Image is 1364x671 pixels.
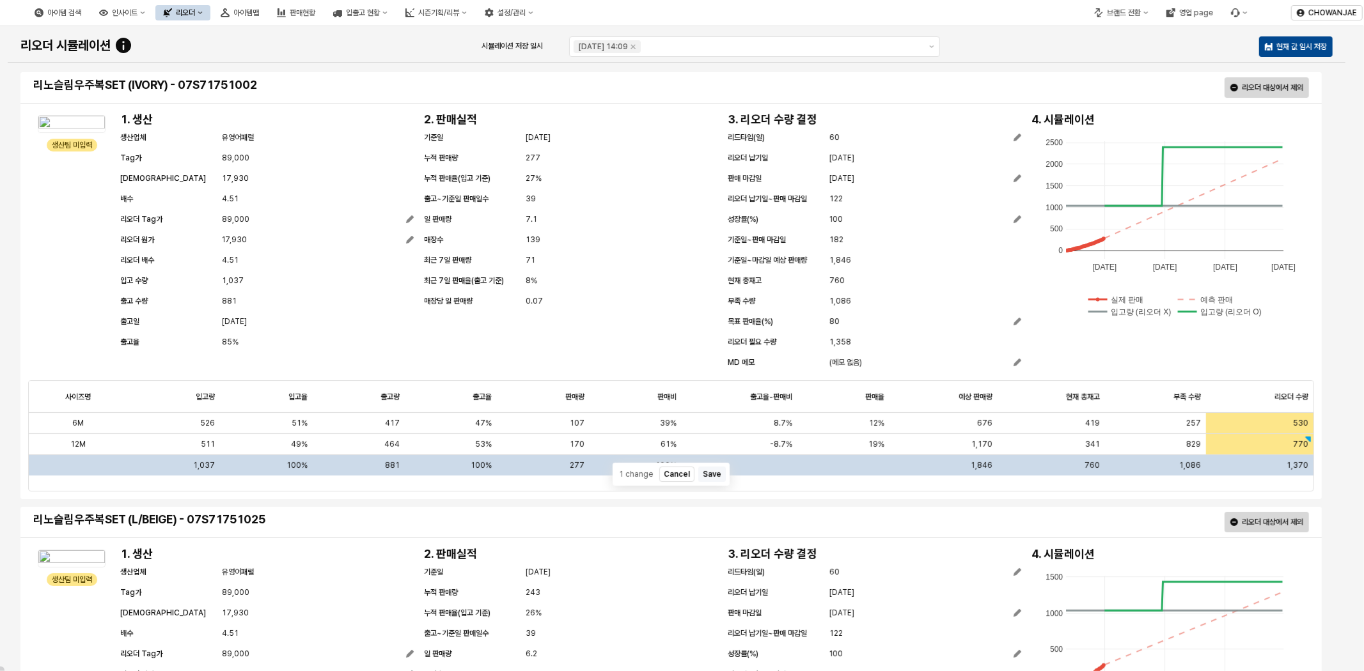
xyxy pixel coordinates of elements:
[33,79,666,91] h4: 리노슬림우주복SET (IVORY) - 07S71751002
[1085,418,1100,428] span: 419
[526,627,536,640] span: 39
[288,391,308,401] span: 입고율
[829,566,840,578] span: 60
[27,5,89,20] button: 아이템 검색
[475,439,492,449] span: 53%
[424,235,443,244] span: 매장수
[829,315,840,328] span: 80
[1186,439,1201,449] span: 829
[222,232,414,247] button: 17,930
[829,212,1021,227] button: 100
[155,5,210,20] div: 리오더
[728,276,762,285] span: 현재 총재고
[91,5,153,20] div: 인사이트
[698,467,726,482] button: Save
[222,274,244,287] span: 1,037
[120,629,133,638] span: 배수
[829,295,851,307] span: 1,086
[829,274,845,287] span: 760
[424,649,451,658] span: 일 판매량
[1086,5,1156,20] button: 브랜드 전환
[1085,461,1100,470] span: 760
[222,151,249,164] span: 89,000
[526,274,537,287] span: 8%
[424,256,471,265] span: 최근 7일 판매량
[1179,461,1201,470] span: 1,086
[65,391,91,401] span: 사이즈명
[1159,5,1221,20] button: 영업 page
[1242,517,1303,527] p: 리오더 대상에서 제외
[770,439,792,449] span: -8.7%
[728,174,762,183] span: 판매 마감일
[482,42,543,50] span: 시뮬레이션 저장 일시
[1308,8,1357,18] p: CHOWANJAE
[222,295,237,307] span: 881
[728,215,758,224] span: 성장률(%)
[196,391,215,401] span: 입고량
[424,608,490,617] span: 누적 판매율(입고 기준)
[385,461,400,470] span: 881
[971,439,992,449] span: 1,170
[829,254,851,266] span: 1,846
[728,113,817,126] h4: 3. 리오더 수량 결정
[829,131,840,144] span: 60
[829,564,1021,580] button: 60
[222,315,247,328] span: [DATE]
[1242,82,1303,93] p: 리오더 대상에서 제외
[292,418,308,428] span: 51%
[222,566,254,578] span: 유영어패럴
[193,461,215,470] span: 1,037
[1173,391,1201,401] span: 부족 수량
[120,215,162,224] span: 리오더 Tag가
[829,647,843,660] span: 100
[1287,461,1308,470] span: 1,370
[424,629,489,638] span: 출고~기준일 판매일수
[200,418,215,428] span: 526
[325,5,395,20] div: 입출고 현황
[1186,418,1201,428] span: 257
[1291,5,1363,20] button: CHOWANJAE
[120,297,148,305] span: 출고 수량
[418,8,459,17] div: 시즌기획/리뷰
[291,439,308,449] span: 49%
[526,606,542,619] span: 26%
[829,355,1021,370] button: (메모 없음)
[222,131,254,144] span: 유영어패럴
[213,5,267,20] div: 아이템맵
[398,5,474,20] button: 시즌기획/리뷰
[33,513,666,526] h4: 리노슬림우주복SET (L/BEIGE) - 07S71751025
[728,358,755,367] span: MD 메모
[120,276,148,285] span: 입고 수량
[728,297,755,305] span: 부족 수량
[829,335,851,348] span: 1,358
[1031,548,1095,560] h4: 4. 시뮬레이션
[750,391,792,401] span: 출고율-판매비
[1225,512,1309,532] button: 리오더 대상에서 제외
[47,8,81,17] div: 아이템 검색
[728,317,773,326] span: 목표 판매율(%)
[112,8,137,17] div: 인사이트
[1274,391,1308,401] span: 리오더 수량
[222,647,249,660] span: 89,000
[977,418,992,428] span: 676
[269,5,323,20] button: 판매현황
[655,461,677,470] span: 100%
[471,461,492,470] span: 100%
[526,192,536,205] span: 39
[924,37,939,56] button: 제안 사항 표시
[424,133,443,142] span: 기준일
[728,567,765,576] span: 리드타임(일)
[570,418,584,428] span: 107
[971,461,992,470] span: 1,846
[829,130,1021,145] button: 60
[728,649,758,658] span: 성장률(%)
[829,171,1021,186] button: [DATE]
[475,418,492,428] span: 47%
[424,174,490,183] span: 누적 판매율(입고 기준)
[959,391,992,401] span: 예상 판매량
[659,467,694,482] button: Cancel
[286,461,308,470] span: 100%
